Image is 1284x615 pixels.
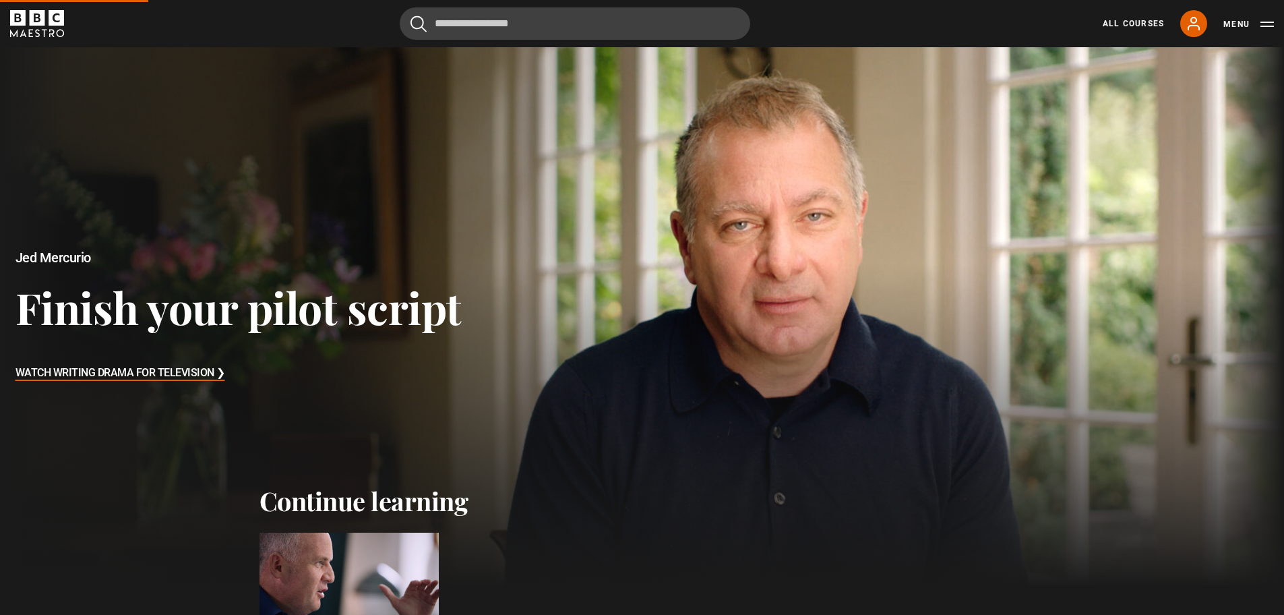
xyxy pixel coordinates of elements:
input: Search [400,7,750,40]
h2: Continue learning [259,486,1025,517]
a: All Courses [1103,18,1164,30]
svg: BBC Maestro [10,10,64,37]
h3: Watch Writing Drama for Television ❯ [16,363,225,384]
button: Toggle navigation [1223,18,1274,31]
h3: Finish your pilot script [16,281,462,333]
h2: Jed Mercurio [16,250,462,266]
button: Submit the search query [410,16,427,32]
